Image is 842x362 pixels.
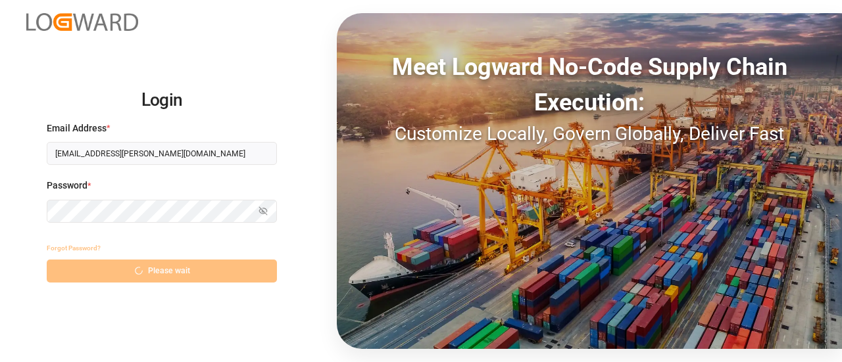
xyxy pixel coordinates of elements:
[47,142,277,165] input: Enter your email
[337,49,842,120] div: Meet Logward No-Code Supply Chain Execution:
[47,122,107,135] span: Email Address
[26,13,138,31] img: Logward_new_orange.png
[47,179,87,192] span: Password
[47,79,277,122] h2: Login
[337,120,842,148] div: Customize Locally, Govern Globally, Deliver Fast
